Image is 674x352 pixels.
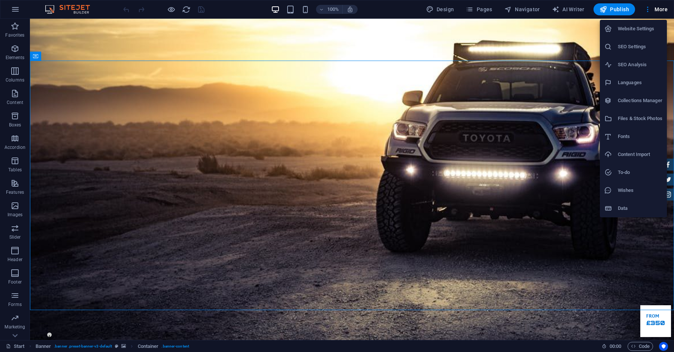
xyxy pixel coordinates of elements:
h6: Data [618,204,662,213]
h6: Files & Stock Photos [618,114,662,123]
h6: Wishes [618,186,662,195]
h6: Fonts [618,132,662,141]
button: 1 [17,314,22,318]
h6: SEO Analysis [618,60,662,69]
h6: SEO Settings [618,42,662,51]
h6: Website Settings [618,24,662,33]
h6: Content Import [618,150,662,159]
h6: Languages [618,78,662,87]
h6: Collections Manager [618,96,662,105]
h6: To-do [618,168,662,177]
